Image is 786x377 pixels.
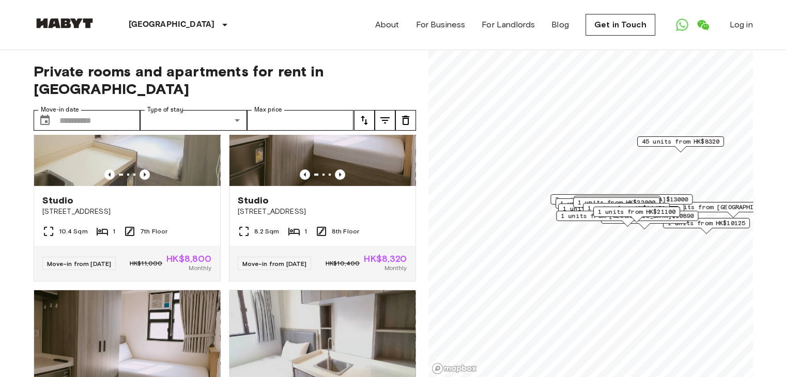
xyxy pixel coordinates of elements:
div: Map marker [556,211,698,227]
span: 45 units from HK$8320 [641,137,719,146]
span: Studio [42,194,74,207]
span: HK$10,400 [326,259,360,268]
a: For Landlords [482,19,535,31]
div: Map marker [593,207,680,223]
div: Map marker [558,203,644,219]
button: Previous image [104,169,115,180]
span: HK$8,800 [166,254,211,263]
a: Log in [730,19,753,31]
div: Map marker [555,198,642,214]
label: Max price [254,105,282,114]
div: Map marker [582,203,669,219]
button: tune [354,110,375,131]
span: 7th Floor [140,227,167,236]
label: Move-in date [41,105,79,114]
span: 8.2 Sqm [254,227,280,236]
label: Type of stay [147,105,183,114]
div: Map marker [573,197,659,213]
span: Monthly [189,263,211,273]
a: Marketing picture of unit HK-01-067-052-01Previous imagePrevious imageStudio[STREET_ADDRESS]8.2 S... [229,61,416,281]
span: 1 units from [GEOGRAPHIC_DATA]$10890 [561,211,693,221]
span: Monthly [384,263,407,273]
span: 1 [113,227,115,236]
span: [STREET_ADDRESS] [42,207,212,217]
span: 1 units from HK$10650 [560,199,637,208]
span: 1 [304,227,307,236]
a: Mapbox logo [431,363,477,374]
button: Choose date [35,110,55,131]
span: 10.4 Sqm [59,227,88,236]
button: Previous image [300,169,310,180]
div: Map marker [573,196,660,212]
div: Map marker [592,206,679,222]
button: Previous image [335,169,345,180]
span: HK$11,000 [130,259,162,268]
a: Open WeChat [692,14,713,35]
button: Previous image [140,169,150,180]
a: Marketing picture of unit HK-01-067-044-01Previous imagePrevious imageStudio[STREET_ADDRESS]10.4 ... [34,61,221,281]
span: 3 units from [GEOGRAPHIC_DATA]$13000 [555,195,688,204]
span: 8th Floor [332,227,359,236]
span: 1 units from HK$22000 [577,198,655,207]
span: HK$8,320 [364,254,407,263]
a: For Business [415,19,465,31]
a: Get in Touch [585,14,655,36]
span: Move-in from [DATE] [242,260,307,268]
button: tune [395,110,416,131]
a: Open WhatsApp [672,14,692,35]
span: 1 units from HK$11200 [562,204,640,213]
div: Map marker [550,194,692,210]
p: [GEOGRAPHIC_DATA] [129,19,215,31]
img: Habyt [34,18,96,28]
span: [STREET_ADDRESS] [238,207,407,217]
span: 1 units from HK$11450 [587,203,665,213]
span: 2 units from HK$10170 [578,196,655,206]
div: Map marker [662,218,749,234]
span: Move-in from [DATE] [47,260,112,268]
a: Blog [551,19,569,31]
a: About [375,19,399,31]
div: Map marker [637,136,723,152]
span: Private rooms and apartments for rent in [GEOGRAPHIC_DATA] [34,62,416,98]
span: 1 units from HK$10125 [667,218,745,228]
button: tune [375,110,395,131]
span: 1 units from HK$21100 [597,207,675,216]
span: Studio [238,194,269,207]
